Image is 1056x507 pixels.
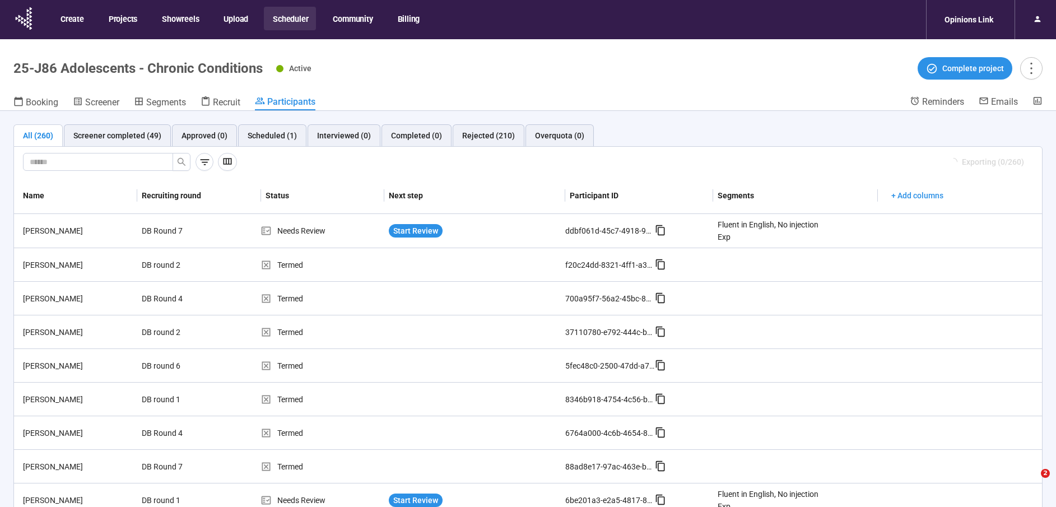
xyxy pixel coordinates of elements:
[264,7,316,30] button: Scheduler
[146,97,186,108] span: Segments
[962,156,1024,168] span: Exporting (0/260)
[13,96,58,110] a: Booking
[1024,61,1039,76] span: more
[535,129,584,142] div: Overquota (0)
[73,129,161,142] div: Screener completed (49)
[260,393,384,406] div: Termed
[213,97,240,108] span: Recruit
[910,96,964,109] a: Reminders
[177,157,186,166] span: search
[18,259,137,271] div: [PERSON_NAME]
[938,9,1000,30] div: Opinions Link
[18,494,137,506] div: [PERSON_NAME]
[950,158,957,166] span: loading
[565,360,655,372] div: 5fec48c0-2500-47dd-a7a7-1137b1f44853
[137,456,221,477] div: DB Round 7
[918,57,1012,80] button: Complete project
[18,292,137,305] div: [PERSON_NAME]
[26,97,58,108] span: Booking
[565,427,655,439] div: 6764a000-4c6b-4654-8ce3-72a4d54ab6b5
[565,461,655,473] div: 88ad8e17-97ac-463e-b604-095a10f99d15
[23,129,53,142] div: All (260)
[260,225,384,237] div: Needs Review
[565,393,655,406] div: 8346b918-4754-4c56-b29f-c7b678046be1
[182,129,227,142] div: Approved (0)
[260,360,384,372] div: Termed
[979,96,1018,109] a: Emails
[137,288,221,309] div: DB Round 4
[137,254,221,276] div: DB round 2
[215,7,256,30] button: Upload
[260,259,384,271] div: Termed
[248,129,297,142] div: Scheduled (1)
[260,427,384,439] div: Termed
[565,178,713,214] th: Participant ID
[137,389,221,410] div: DB round 1
[261,178,384,214] th: Status
[565,494,655,506] div: 6be201a3-e2a5-4817-8e6b-6c66daf2b33d
[1020,57,1043,80] button: more
[14,178,137,214] th: Name
[922,96,964,107] span: Reminders
[393,494,438,506] span: Start Review
[718,218,821,243] div: Fluent in English, No injection Exp
[384,178,565,214] th: Next step
[100,7,145,30] button: Projects
[18,427,137,439] div: [PERSON_NAME]
[260,494,384,506] div: Needs Review
[173,153,190,171] button: search
[137,355,221,376] div: DB round 6
[324,7,380,30] button: Community
[1018,469,1045,496] iframe: Intercom live chat
[137,322,221,343] div: DB round 2
[260,461,384,473] div: Termed
[389,494,443,507] button: Start Review
[1041,469,1050,478] span: 2
[891,189,943,202] span: + Add columns
[85,97,119,108] span: Screener
[991,96,1018,107] span: Emails
[52,7,92,30] button: Create
[18,461,137,473] div: [PERSON_NAME]
[201,96,240,110] a: Recruit
[389,224,443,238] button: Start Review
[565,292,655,305] div: 700a95f7-56a2-45bc-81ab-ac2894e5c792
[134,96,186,110] a: Segments
[18,393,137,406] div: [PERSON_NAME]
[713,178,878,214] th: Segments
[260,292,384,305] div: Termed
[942,62,1004,75] span: Complete project
[462,129,515,142] div: Rejected (210)
[153,7,207,30] button: Showreels
[18,225,137,237] div: [PERSON_NAME]
[267,96,315,107] span: Participants
[565,326,655,338] div: 37110780-e792-444c-b330-d31c80a8ad34
[137,422,221,444] div: DB Round 4
[18,360,137,372] div: [PERSON_NAME]
[565,259,655,271] div: f20c24dd-8321-4ff1-a358-e7c76eada137
[565,225,655,237] div: ddbf061d-45c7-4918-95b0-20b65e507256
[18,326,137,338] div: [PERSON_NAME]
[941,153,1033,171] button: Exporting (0/260)
[137,220,221,241] div: DB Round 7
[137,178,260,214] th: Recruiting round
[289,64,311,73] span: Active
[317,129,371,142] div: Interviewed (0)
[389,7,428,30] button: Billing
[260,326,384,338] div: Termed
[73,96,119,110] a: Screener
[393,225,438,237] span: Start Review
[255,96,315,110] a: Participants
[882,187,952,204] button: + Add columns
[13,61,263,76] h1: 25-J86 Adolescents - Chronic Conditions
[391,129,442,142] div: Completed (0)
